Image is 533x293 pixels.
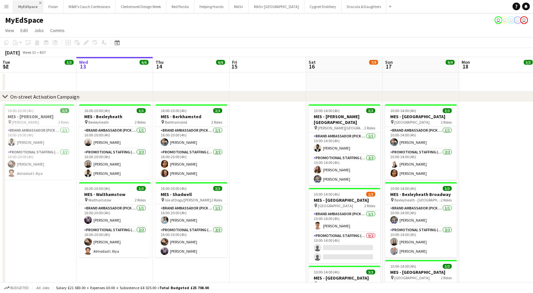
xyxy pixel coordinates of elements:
button: Dracula & Daughters [342,0,386,13]
app-user-avatar: Spencer Blackwell [520,16,528,24]
span: Walthamstow [88,198,111,202]
span: 10:00-14:00 (4h) [314,270,340,274]
span: [PERSON_NAME] [12,120,39,125]
app-card-role: Brand Ambassador (Pick up)1/116:00-20:00 (4h)[PERSON_NAME] [3,127,74,149]
div: Salary £21 683.00 + Expenses £0.00 + Subsistence £4 025.00 = [56,285,209,290]
span: 3/3 [60,108,69,113]
span: 10:00-14:00 (4h) [390,186,416,191]
span: 2 Roles [364,281,375,286]
span: Mon [462,59,470,65]
app-card-role: Promotional Staffing (Brand Ambassadors)2/216:00-20:00 (4h)[PERSON_NAME][PERSON_NAME] [79,149,151,180]
a: Comms [48,26,67,35]
span: [GEOGRAPHIC_DATA] [318,281,353,286]
span: 18 [461,63,470,70]
a: Jobs [32,26,46,35]
span: 2 Roles [441,120,452,125]
span: 16:00-20:00 (4h) [8,108,34,113]
span: Budgeted [10,286,29,290]
div: 3 Jobs [446,65,456,70]
app-user-avatar: Nina Mackay [495,16,502,24]
span: 6/6 [140,60,149,65]
app-job-card: 10:00-14:00 (4h)3/3MES - [GEOGRAPHIC_DATA] [GEOGRAPHIC_DATA]2 RolesBrand Ambassador (Pick up)1/11... [385,104,457,180]
span: 3/3 [524,60,533,65]
button: Fision [43,0,63,13]
app-job-card: 16:00-20:00 (4h)3/3MES - Walthamstow Walthamstow2 RolesBrand Ambassador (Pick up)1/116:00-20:00 (... [79,182,151,257]
span: 2 Roles [135,198,146,202]
app-card-role: Promotional Staffing (Brand Ambassadors)2/210:00-14:00 (4h)[PERSON_NAME][PERSON_NAME] [385,149,457,180]
app-job-card: 10:00-14:00 (4h)1/3MES - [GEOGRAPHIC_DATA] [GEOGRAPHIC_DATA]2 RolesBrand Ambassador (Pick up)1/11... [309,188,380,263]
span: [GEOGRAPHIC_DATA] [394,275,430,280]
h3: MES - [PERSON_NAME][GEOGRAPHIC_DATA] [309,114,380,125]
h3: MES - Berkhamsted [156,114,227,119]
span: 17 [384,63,393,70]
span: Berkhamsted [165,120,187,125]
span: Thu [156,59,164,65]
span: Isle of Dogs/[PERSON_NAME] [165,198,211,202]
app-card-role: Promotional Staffing (Brand Ambassadors)0/210:00-14:00 (4h) [309,232,380,263]
app-card-role: Brand Ambassador (Pick up)1/116:00-20:00 (4h)[PERSON_NAME] [79,205,151,226]
h3: MES - [PERSON_NAME] [3,114,74,119]
span: Bexleyheath [88,120,109,125]
div: 10:00-14:00 (4h)3/3MES - Bexleyheath Broadway Bexleyheath - [GEOGRAPHIC_DATA]2 RolesBrand Ambassa... [385,182,457,257]
span: 2 Roles [364,203,375,208]
span: 3/3 [443,186,452,191]
span: [PERSON_NAME][GEOGRAPHIC_DATA] [318,126,364,130]
div: 1 Job [65,65,73,70]
div: 2 Jobs [140,65,150,70]
button: Budgeted [3,284,30,291]
span: All jobs [35,285,51,290]
app-job-card: 16:00-20:00 (4h)3/3MES - Berkhamsted Berkhamsted2 RolesBrand Ambassador (Pick up)1/116:00-20:00 (... [156,104,227,180]
span: 13 [78,63,88,70]
span: 12 [2,63,10,70]
span: 10:00-14:00 (4h) [314,192,340,197]
span: Tue [3,59,10,65]
span: 3/3 [137,186,146,191]
span: Sun [385,59,393,65]
app-card-role: Promotional Staffing (Brand Ambassadors)2/210:00-14:00 (4h)[PERSON_NAME][PERSON_NAME] [309,154,380,185]
span: 14 [155,63,164,70]
span: 6/6 [216,60,225,65]
span: 3/3 [65,60,74,65]
span: 3/3 [213,186,222,191]
app-card-role: Promotional Staffing (Brand Ambassadors)2/216:00-20:00 (4h)[PERSON_NAME]Almodad I. Iliya [3,149,74,180]
app-job-card: 16:00-20:00 (4h)3/3MES - [PERSON_NAME] [PERSON_NAME]2 RolesBrand Ambassador (Pick up)1/116:00-20:... [3,104,74,180]
h3: MES - Walthamstow [79,191,151,197]
span: 3/3 [366,108,375,113]
button: MAS+ [229,0,249,13]
span: 3/3 [366,270,375,274]
app-card-role: Promotional Staffing (Brand Ambassadors)2/216:00-20:00 (4h)[PERSON_NAME][PERSON_NAME] [156,226,227,257]
div: 3 Jobs [369,65,379,70]
div: 1 Job [524,65,532,70]
app-user-avatar: Spencer Blackwell [514,16,521,24]
app-job-card: 16:00-20:00 (4h)3/3MES - Bexleyheath Bexleyheath2 RolesBrand Ambassador (Pick up)1/116:00-20:00 (... [79,104,151,180]
h3: MES - Bexleyheath [79,114,151,119]
app-card-role: Brand Ambassador (Pick up)1/116:00-20:00 (4h)[PERSON_NAME] [156,205,227,226]
div: 2 Jobs [216,65,226,70]
span: Bexleyheath - [GEOGRAPHIC_DATA] [394,198,441,202]
span: Total Budgeted £25 708.00 [159,285,209,290]
app-card-role: Brand Ambassador (Pick up)1/116:00-20:00 (4h)[PERSON_NAME] [79,127,151,149]
button: Helping Hands [194,0,229,13]
span: 3/3 [213,108,222,113]
span: 1/3 [366,192,375,197]
span: Fri [232,59,237,65]
span: 10:00-14:00 (4h) [390,108,416,113]
button: Cygnet Distillery [304,0,342,13]
app-card-role: Brand Ambassador (Pick up)1/110:00-14:00 (4h)[PERSON_NAME] [385,205,457,226]
span: 16:00-20:00 (4h) [84,108,110,113]
span: 16:00-20:00 (4h) [84,186,110,191]
h3: MES - [GEOGRAPHIC_DATA] [309,275,380,281]
span: Wed [79,59,88,65]
span: [GEOGRAPHIC_DATA] [318,203,353,208]
span: 2 Roles [364,126,375,130]
app-job-card: 16:00-20:00 (4h)3/3MES - Shadwell Isle of Dogs/[PERSON_NAME]2 RolesBrand Ambassador (Pick up)1/11... [156,182,227,257]
h3: MES - Shadwell [156,191,227,197]
span: View [5,28,14,33]
span: 9/9 [446,60,455,65]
